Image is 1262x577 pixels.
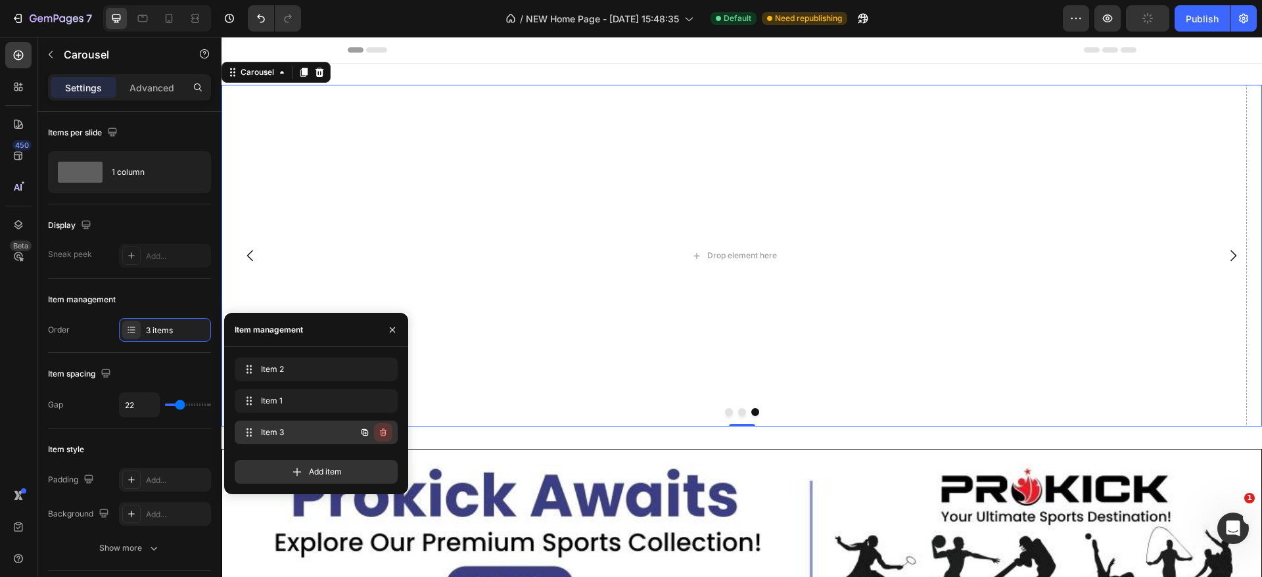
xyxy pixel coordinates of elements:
iframe: Design area [222,37,1262,577]
div: Undo/Redo [248,5,301,32]
span: / [520,12,523,26]
div: 450 [12,140,32,150]
div: Add... [146,509,208,520]
p: Carousel [64,47,175,62]
span: NEW Home Page - [DATE] 15:48:35 [526,12,679,26]
span: Add item [309,466,342,478]
p: 7 [86,11,92,26]
div: Sneak peek [48,248,92,260]
div: Items per slide [48,124,120,142]
div: Add... [146,474,208,486]
p: Settings [65,81,102,95]
p: Advanced [129,81,174,95]
button: Dot [503,371,511,379]
div: Item management [48,294,116,306]
div: Gap [48,399,63,411]
div: Item spacing [48,365,114,383]
div: Beta [10,241,32,251]
span: Item 2 [261,363,366,375]
div: Order [48,324,70,336]
div: Publish [1186,12,1219,26]
div: 3 items [146,325,208,336]
div: 1 column [112,157,192,187]
div: Background [48,505,112,523]
div: Carousel [16,30,55,41]
button: Show more [48,536,211,560]
div: Item style [48,444,84,455]
button: 7 [5,5,98,32]
input: Auto [120,393,159,417]
div: Show more [99,542,160,555]
div: Drop element here [486,214,555,224]
button: Publish [1175,5,1230,32]
button: Dot [517,371,525,379]
span: Item 3 [261,427,335,438]
div: Item management [235,324,303,336]
div: Display [48,217,94,235]
span: 1 [1244,493,1255,503]
button: Dot [530,371,538,379]
div: Padding [48,471,97,489]
span: Item 1 [261,395,366,407]
span: Need republishing [775,12,842,24]
iframe: Intercom live chat [1217,513,1249,544]
button: Carousel Next Arrow [993,200,1030,237]
span: Default [724,12,751,24]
